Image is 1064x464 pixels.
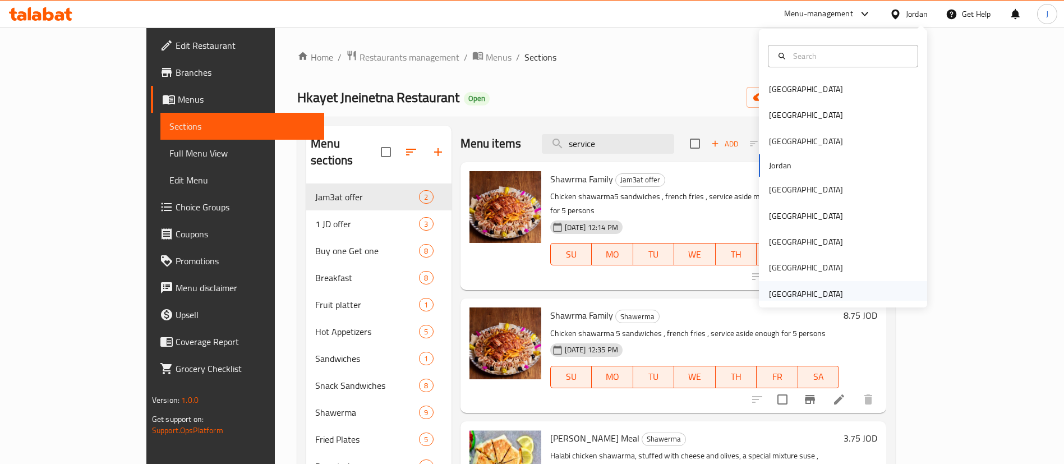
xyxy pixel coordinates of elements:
div: items [419,406,433,419]
span: 1 JD offer [315,217,419,231]
span: [DATE] 12:35 PM [560,344,623,355]
h6: 3.75 JOD [844,430,877,446]
span: Hot Appetizers [315,325,419,338]
div: Sandwiches1 [306,345,452,372]
span: 3 [420,219,432,229]
a: Edit Menu [160,167,324,194]
span: Snack Sandwiches [315,379,419,392]
button: Branch-specific-item [796,386,823,413]
div: Hot Appetizers5 [306,318,452,345]
button: FR [757,243,798,265]
span: Upsell [176,308,315,321]
div: Buy one Get one8 [306,237,452,264]
span: MO [596,246,629,263]
span: 2 [420,192,432,203]
span: Select to update [771,388,794,411]
span: Jam3at offer [315,190,419,204]
button: SU [550,366,592,388]
a: Support.OpsPlatform [152,423,223,438]
span: 1 [420,353,432,364]
span: Shawerma [616,310,659,323]
span: Branches [176,66,315,79]
a: Menu disclaimer [151,274,324,301]
span: MO [596,369,629,385]
span: J [1046,8,1048,20]
div: Shawerma [315,406,419,419]
a: Menus [151,86,324,113]
div: Fruit platter1 [306,291,452,318]
span: Select section first [743,135,788,153]
h2: Menu items [460,135,522,152]
button: SA [798,366,840,388]
div: items [419,325,433,338]
div: Jordan [906,8,928,20]
span: Grocery Checklist [176,362,315,375]
span: Buy one Get one [315,244,419,258]
a: Sections [160,113,324,140]
button: Add [707,135,743,153]
div: Shawerma9 [306,399,452,426]
h6: 8.75 JOD [844,307,877,323]
div: Jam3at offer2 [306,183,452,210]
div: items [419,190,433,204]
span: 8 [420,273,432,283]
span: Breakfast [315,271,419,284]
span: Menus [178,93,315,106]
span: 9 [420,407,432,418]
a: Coupons [151,220,324,247]
span: FR [761,369,794,385]
div: items [419,298,433,311]
span: 5 [420,327,432,337]
span: 8 [420,246,432,256]
span: Coupons [176,227,315,241]
span: [DATE] 12:14 PM [560,222,623,233]
span: Sections [169,120,315,133]
button: WE [674,243,716,265]
p: Chicken shawarma 5 sandwiches , french fries , service aside enough for 5 persons [550,327,840,341]
div: items [419,217,433,231]
div: [GEOGRAPHIC_DATA] [769,210,843,222]
div: Shawerma [642,433,686,446]
span: Sections [524,50,556,64]
span: Promotions [176,254,315,268]
span: Shawrma Family [550,171,613,187]
span: Menus [486,50,512,64]
a: Coverage Report [151,328,324,355]
a: Branches [151,59,324,86]
button: TH [716,243,757,265]
div: Breakfast8 [306,264,452,291]
span: 5 [420,434,432,445]
span: Add [710,137,740,150]
div: items [419,244,433,258]
span: import [756,90,809,104]
div: items [419,379,433,392]
span: Shawerma [642,433,685,445]
div: Menu-management [784,7,853,21]
button: SU [550,243,592,265]
button: TU [633,366,675,388]
span: Version: [152,393,179,407]
span: Get support on: [152,412,204,426]
div: [GEOGRAPHIC_DATA] [769,261,843,274]
span: WE [679,369,711,385]
span: Choice Groups [176,200,315,214]
div: [GEOGRAPHIC_DATA] [769,288,843,300]
a: Promotions [151,247,324,274]
li: / [464,50,468,64]
span: TH [720,246,753,263]
span: Hkayet Jneinetna Restaurant [297,85,459,110]
span: Restaurants management [360,50,459,64]
li: / [338,50,342,64]
span: Edit Menu [169,173,315,187]
input: search [542,134,674,154]
a: Choice Groups [151,194,324,220]
span: Jam3at offer [616,173,665,186]
a: Menus [472,50,512,65]
span: Sandwiches [315,352,419,365]
span: Menu disclaimer [176,281,315,295]
div: Jam3at offer [615,173,665,187]
div: 1 JD offer3 [306,210,452,237]
div: [GEOGRAPHIC_DATA] [769,135,843,148]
